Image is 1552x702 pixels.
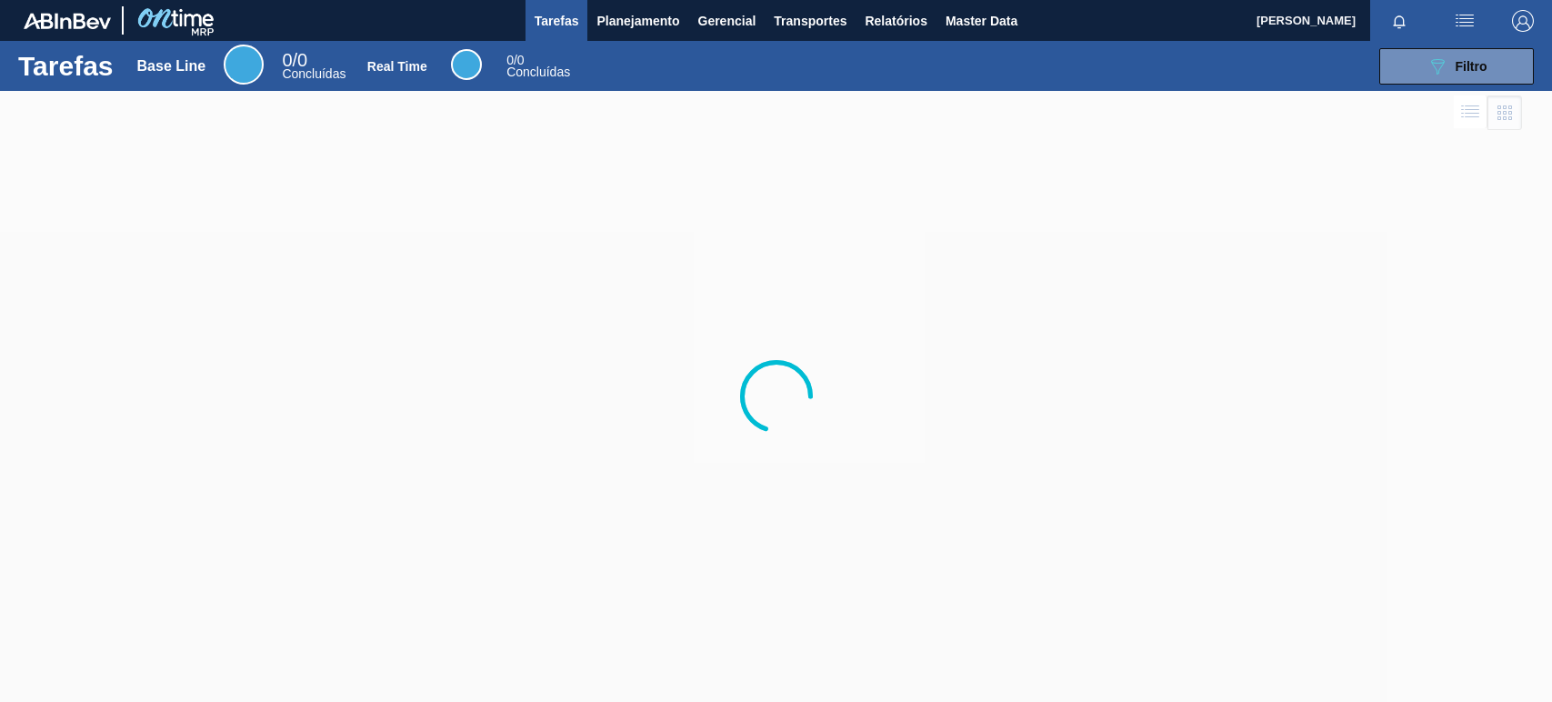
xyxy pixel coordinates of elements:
[282,66,345,81] span: Concluídas
[535,10,579,32] span: Tarefas
[865,10,926,32] span: Relatórios
[506,65,570,79] span: Concluídas
[137,58,206,75] div: Base Line
[946,10,1017,32] span: Master Data
[1379,48,1534,85] button: Filtro
[774,10,846,32] span: Transportes
[224,45,264,85] div: Base Line
[282,53,345,80] div: Base Line
[451,49,482,80] div: Real Time
[24,13,111,29] img: TNhmsLtSVTkK8tSr43FrP2fwEKptu5GPRR3wAAAABJRU5ErkJggg==
[698,10,756,32] span: Gerencial
[18,55,114,76] h1: Tarefas
[1512,10,1534,32] img: Logout
[1370,8,1428,34] button: Notificações
[1456,59,1487,74] span: Filtro
[1454,10,1476,32] img: userActions
[367,59,427,74] div: Real Time
[506,53,514,67] span: 0
[506,55,570,78] div: Real Time
[282,50,292,70] span: 0
[282,50,307,70] span: / 0
[596,10,679,32] span: Planejamento
[506,53,524,67] span: / 0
